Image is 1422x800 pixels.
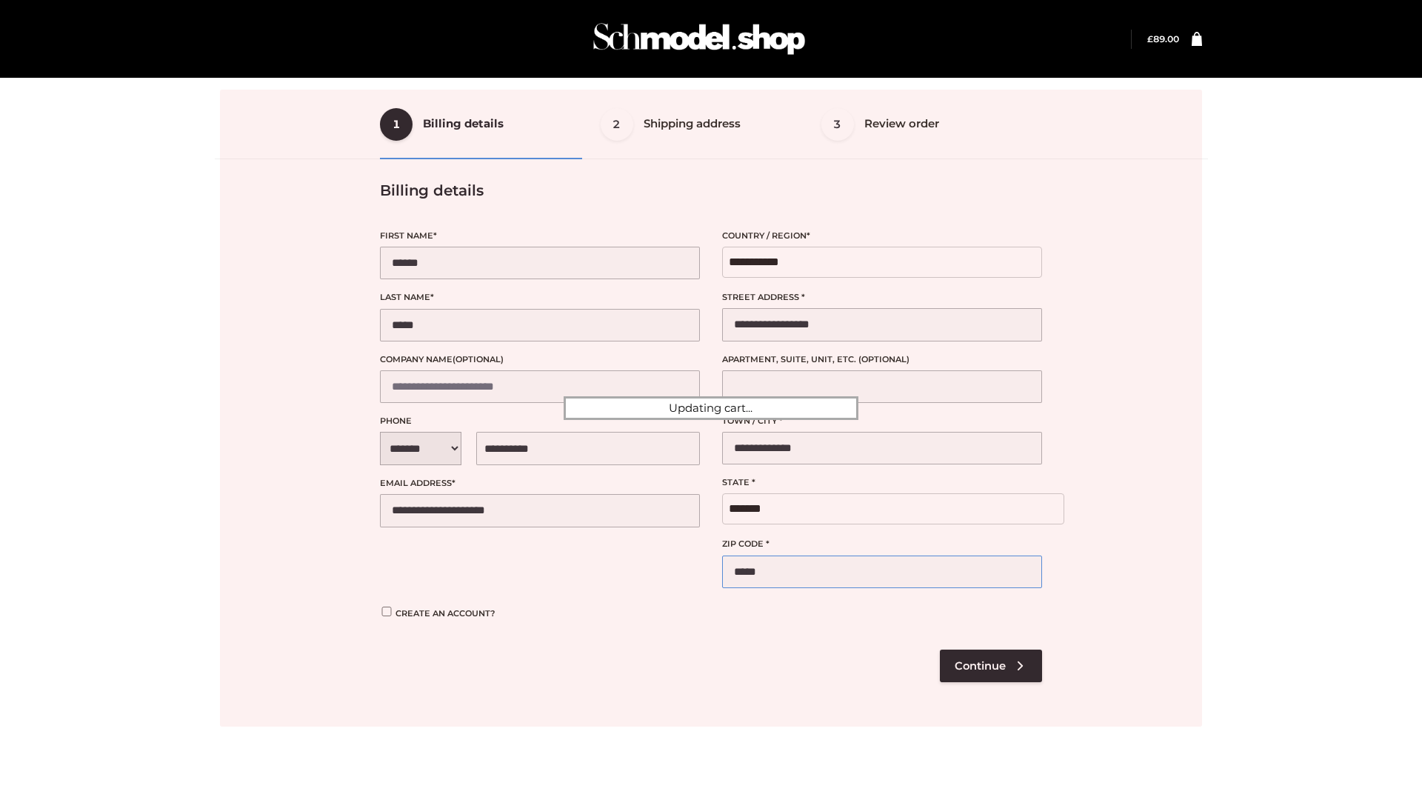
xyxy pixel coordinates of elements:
div: Updating cart... [564,396,858,420]
img: Schmodel Admin 964 [588,10,810,68]
a: £89.00 [1147,33,1179,44]
span: £ [1147,33,1153,44]
bdi: 89.00 [1147,33,1179,44]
